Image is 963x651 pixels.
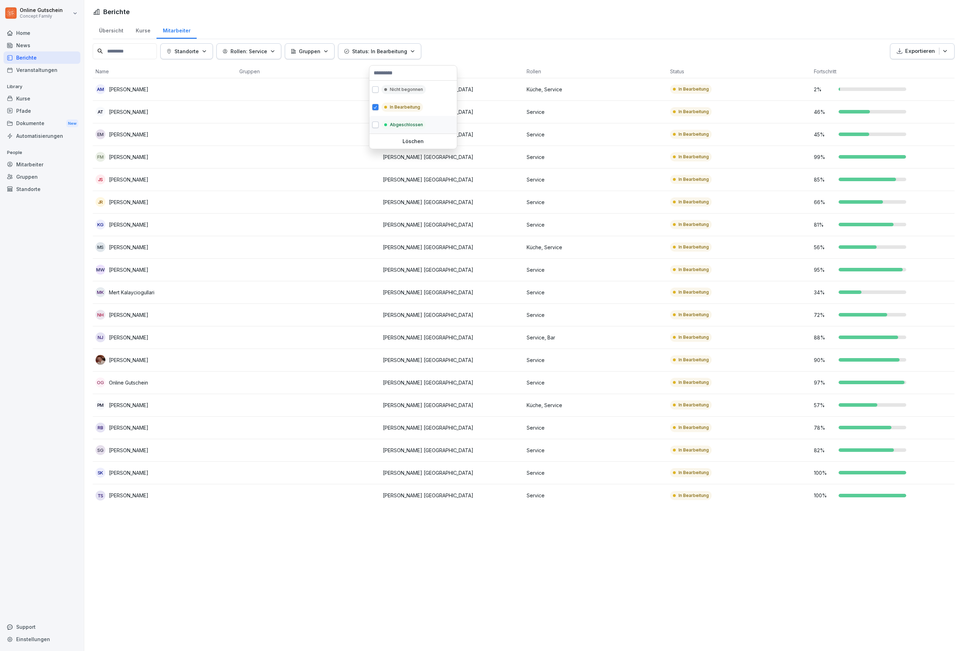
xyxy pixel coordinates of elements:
[905,47,935,55] p: Exportieren
[390,122,423,128] p: Abgeschlossen
[372,138,454,145] p: Löschen
[352,48,407,55] p: Status: In Bearbeitung
[299,48,320,55] p: Gruppen
[390,86,423,93] p: Nicht begonnen
[231,48,267,55] p: Rollen: Service
[390,104,420,110] p: In Bearbeitung
[174,48,199,55] p: Standorte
